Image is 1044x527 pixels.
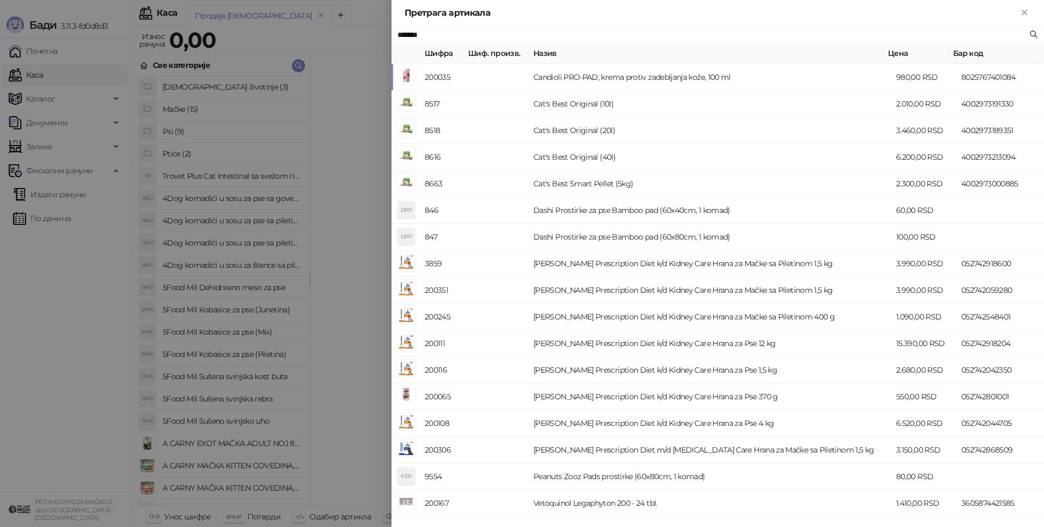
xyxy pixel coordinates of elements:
td: 1.410,00 RSD [892,490,957,517]
td: 2.680,00 RSD [892,357,957,384]
button: Close [1018,7,1031,20]
td: 3859 [420,250,464,277]
td: [PERSON_NAME] Prescription Diet k/d Kidney Care Hrana za Pse 4 kg [529,410,892,437]
div: Претрага артикала [405,7,1018,20]
td: Cat's Best Original (40l) [529,144,892,171]
td: 980,00 RSD [892,64,957,91]
td: 4002973000885 [957,171,1044,197]
td: Cat's Best Original (10l) [529,91,892,117]
td: 3.460,00 RSD [892,117,957,144]
td: 200111 [420,330,464,357]
th: Назив [529,43,884,64]
td: 2.300,00 RSD [892,171,957,197]
td: 200116 [420,357,464,384]
td: 3.150,00 RSD [892,437,957,463]
th: Шифра [420,43,464,64]
td: [PERSON_NAME] Prescription Diet k/d Kidney Care Hrana za Mačke sa Piletinom 1,5 kg [529,250,892,277]
td: Dashi Prostirke za pse Bamboo pad (60x80cm, 1 komad) [529,224,892,250]
td: 052742548401 [957,304,1044,330]
td: [PERSON_NAME] Prescription Diet k/d Kidney Care Hrana za Pse 1,5 kg [529,357,892,384]
td: 9554 [420,463,464,490]
div: DPP [397,228,415,246]
td: 052742059280 [957,277,1044,304]
td: 4002973191330 [957,91,1044,117]
td: 846 [420,197,464,224]
td: 4002973189351 [957,117,1044,144]
td: 200306 [420,437,464,463]
td: Vetoquinol Legaphyton 200 - 24 tbl. [529,490,892,517]
td: Dashi Prostirke za pse Bamboo pad (60x40cm, 1 komad) [529,197,892,224]
td: 052742868509 [957,437,1044,463]
td: 8025767401084 [957,64,1044,91]
td: 15.390,00 RSD [892,330,957,357]
th: Цена [884,43,949,64]
td: 8616 [420,144,464,171]
td: Cat's Best Smart Pellet (5kg) [529,171,892,197]
td: 052742044705 [957,410,1044,437]
td: 550,00 RSD [892,384,957,410]
td: 6.520,00 RSD [892,410,957,437]
td: [PERSON_NAME] Prescription Diet k/d Kidney Care Hrana za Pse 370 g [529,384,892,410]
td: 200035 [420,64,464,91]
td: 2.010,00 RSD [892,91,957,117]
td: 6.200,00 RSD [892,144,957,171]
td: 200065 [420,384,464,410]
td: 100,00 RSD [892,224,957,250]
td: Candioli PRO-PAD, krema protiv zadebljanja kože, 100 ml [529,64,892,91]
td: 60,00 RSD [892,197,957,224]
td: 80,00 RSD [892,463,957,490]
td: 3.990,00 RSD [892,277,957,304]
td: 3605874421585 [957,490,1044,517]
td: 8663 [420,171,464,197]
div: DPP [397,202,415,219]
td: Cat's Best Original (20l) [529,117,892,144]
td: [PERSON_NAME] Prescription Diet m/d [MEDICAL_DATA] Care Hrana za Mačke sa Piletinom 1,5 kg [529,437,892,463]
td: [PERSON_NAME] Prescription Diet k/d Kidney Care Hrana za Pse 12 kg [529,330,892,357]
td: 8518 [420,117,464,144]
th: Шиф. произв. [464,43,529,64]
th: Бар код [949,43,1036,64]
td: 4002973213094 [957,144,1044,171]
div: PZP [397,468,415,485]
td: Peanuts Zooz Pads prostirke (60x80cm, 1 komad) [529,463,892,490]
td: 8517 [420,91,464,117]
td: 200245 [420,304,464,330]
td: 200167 [420,490,464,517]
td: 847 [420,224,464,250]
td: 052742918204 [957,330,1044,357]
td: 200108 [420,410,464,437]
td: 052742918600 [957,250,1044,277]
td: 3.990,00 RSD [892,250,957,277]
td: 052742801001 [957,384,1044,410]
td: [PERSON_NAME] Prescription Diet k/d Kidney Care Hrana za Mačke sa Piletinom 1,5 kg [529,277,892,304]
td: 052742042350 [957,357,1044,384]
td: 1.090,00 RSD [892,304,957,330]
td: [PERSON_NAME] Prescription Diet k/d Kidney Care Hrana za Mačke sa Piletinom 400 g [529,304,892,330]
td: 200351 [420,277,464,304]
